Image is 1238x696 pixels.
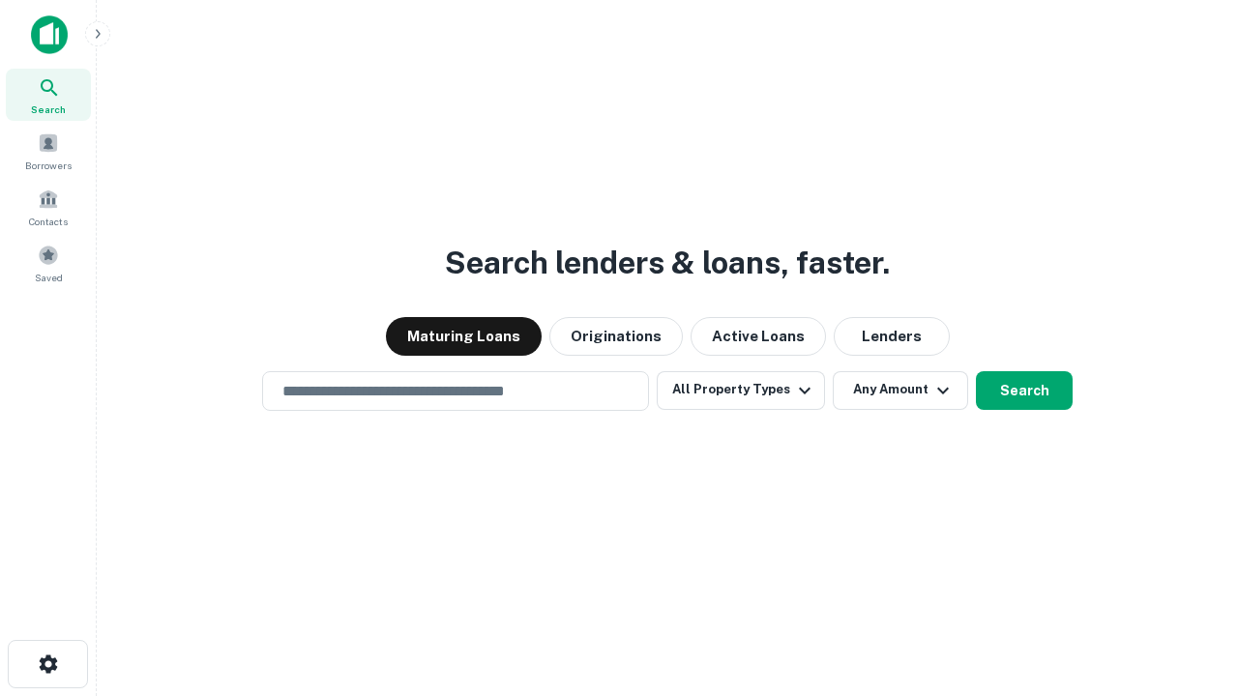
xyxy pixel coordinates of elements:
[657,371,825,410] button: All Property Types
[6,181,91,233] a: Contacts
[549,317,683,356] button: Originations
[35,270,63,285] span: Saved
[976,371,1073,410] button: Search
[6,125,91,177] a: Borrowers
[445,240,890,286] h3: Search lenders & loans, faster.
[31,101,66,117] span: Search
[1141,541,1238,634] iframe: Chat Widget
[386,317,542,356] button: Maturing Loans
[691,317,826,356] button: Active Loans
[833,371,968,410] button: Any Amount
[834,317,950,356] button: Lenders
[6,69,91,121] a: Search
[31,15,68,54] img: capitalize-icon.png
[29,214,68,229] span: Contacts
[25,158,72,173] span: Borrowers
[6,237,91,289] a: Saved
